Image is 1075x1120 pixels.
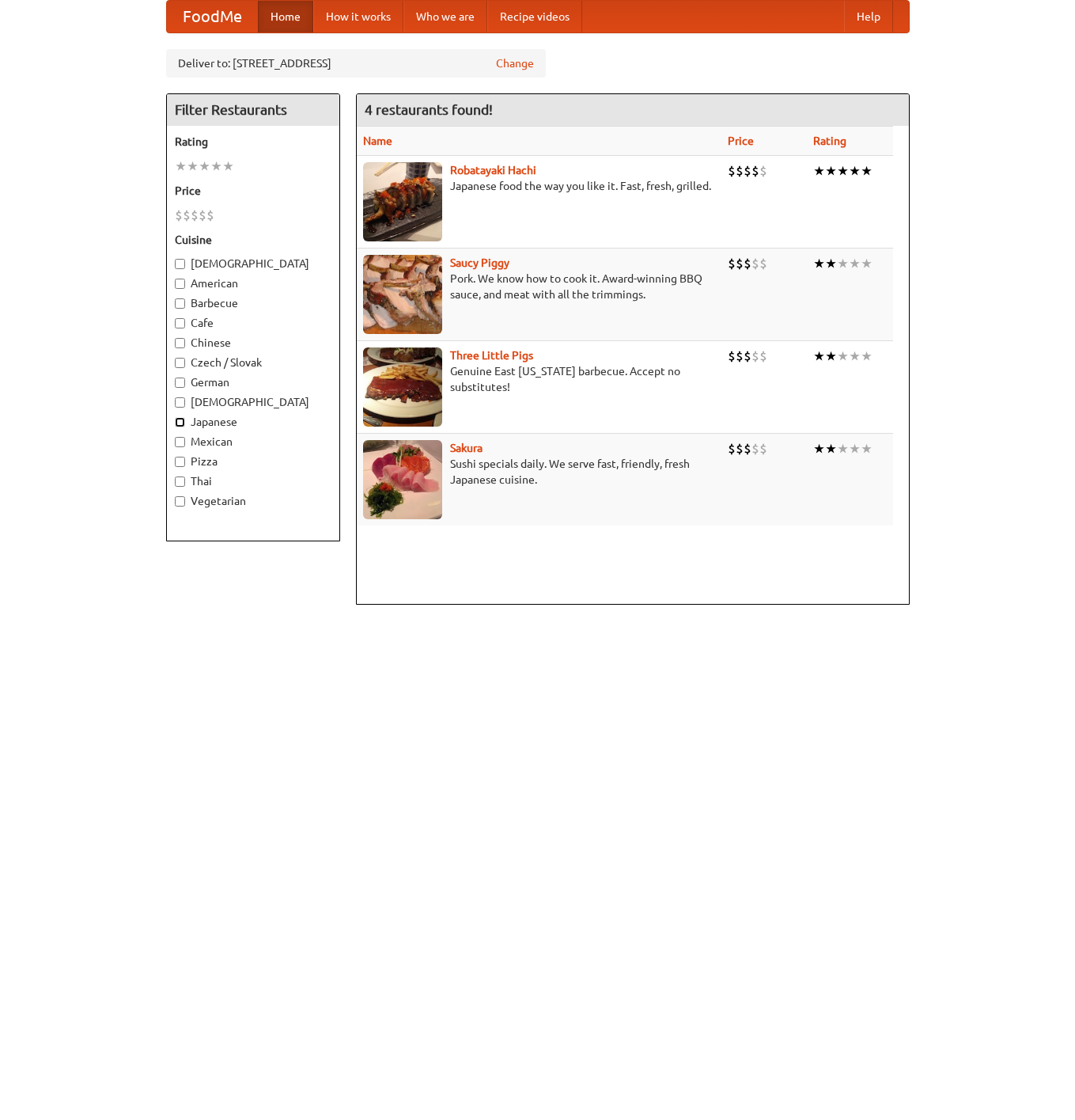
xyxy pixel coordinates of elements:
p: Japanese food the way you like it. Fast, fresh, grilled. [363,178,716,194]
label: Vegetarian [175,493,331,509]
label: Czech / Slovak [175,355,331,370]
li: ★ [861,347,872,365]
li: $ [199,207,206,224]
li: ★ [849,440,861,457]
li: $ [736,255,744,272]
img: robatayaki.jpg [363,162,442,241]
li: $ [728,162,736,180]
label: Chinese [175,335,331,351]
input: Japanese [175,417,185,427]
li: ★ [222,158,234,175]
input: [DEMOGRAPHIC_DATA] [175,397,185,408]
h5: Cuisine [175,232,331,248]
li: ★ [813,440,825,457]
a: FoodMe [167,1,258,32]
li: $ [175,207,183,224]
a: Name [363,135,392,147]
li: ★ [813,255,825,272]
li: $ [744,162,751,180]
p: Pork. We know how to cook it. Award-winning BBQ sauce, and meat with all the trimmings. [363,271,716,302]
a: Help [844,1,893,32]
li: ★ [813,347,825,365]
a: Recipe videos [487,1,582,32]
li: ★ [861,162,872,180]
li: ★ [825,255,837,272]
input: Barbecue [175,298,185,309]
li: ★ [825,440,837,457]
li: ★ [861,440,872,457]
li: ★ [849,255,861,272]
label: German [175,374,331,390]
p: Sushi specials daily. We serve fast, friendly, fresh Japanese cuisine. [363,456,716,488]
a: Change [496,55,534,71]
input: Czech / Slovak [175,358,185,368]
li: $ [736,162,744,180]
label: American [175,275,331,291]
h5: Price [175,183,331,199]
a: Saucy Piggy [450,256,509,269]
label: Barbecue [175,295,331,311]
li: ★ [813,162,825,180]
li: $ [759,255,767,272]
li: $ [728,440,736,457]
li: $ [751,255,759,272]
li: $ [191,207,199,224]
a: Robatayaki Hachi [450,164,536,177]
a: Sakura [450,442,483,454]
a: Who we are [403,1,487,32]
li: $ [728,255,736,272]
ng-pluralize: 4 restaurants found! [365,102,493,117]
li: $ [759,440,767,457]
li: ★ [199,158,210,175]
img: saucy.jpg [363,255,442,334]
li: ★ [187,158,199,175]
li: $ [728,347,736,365]
h5: Rating [175,134,331,150]
input: Pizza [175,457,185,467]
li: ★ [849,347,861,365]
input: [DEMOGRAPHIC_DATA] [175,259,185,269]
li: $ [744,440,751,457]
div: Deliver to: [STREET_ADDRESS] [166,49,546,78]
input: Mexican [175,437,185,447]
label: Japanese [175,414,331,430]
li: ★ [837,440,849,457]
li: $ [183,207,191,224]
a: Rating [813,135,846,147]
li: ★ [825,347,837,365]
li: ★ [849,162,861,180]
input: Thai [175,476,185,487]
li: ★ [837,347,849,365]
h4: Filter Restaurants [167,94,339,126]
p: Genuine East [US_STATE] barbecue. Accept no substitutes! [363,363,716,395]
img: littlepigs.jpg [363,347,442,427]
li: $ [736,440,744,457]
li: ★ [837,162,849,180]
li: ★ [837,255,849,272]
label: [DEMOGRAPHIC_DATA] [175,394,331,410]
a: Three Little Pigs [450,349,533,362]
li: $ [744,255,751,272]
li: ★ [210,158,222,175]
li: $ [206,207,214,224]
li: $ [751,347,759,365]
input: Vegetarian [175,496,185,507]
img: sakura.jpg [363,440,442,519]
input: German [175,378,185,388]
li: ★ [825,162,837,180]
li: $ [736,347,744,365]
li: $ [751,162,759,180]
li: $ [759,162,767,180]
label: Thai [175,473,331,489]
a: Home [258,1,313,32]
a: Price [728,135,754,147]
li: ★ [861,255,872,272]
input: Cafe [175,318,185,328]
li: $ [744,347,751,365]
label: Cafe [175,315,331,331]
li: $ [751,440,759,457]
a: How it works [313,1,403,32]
